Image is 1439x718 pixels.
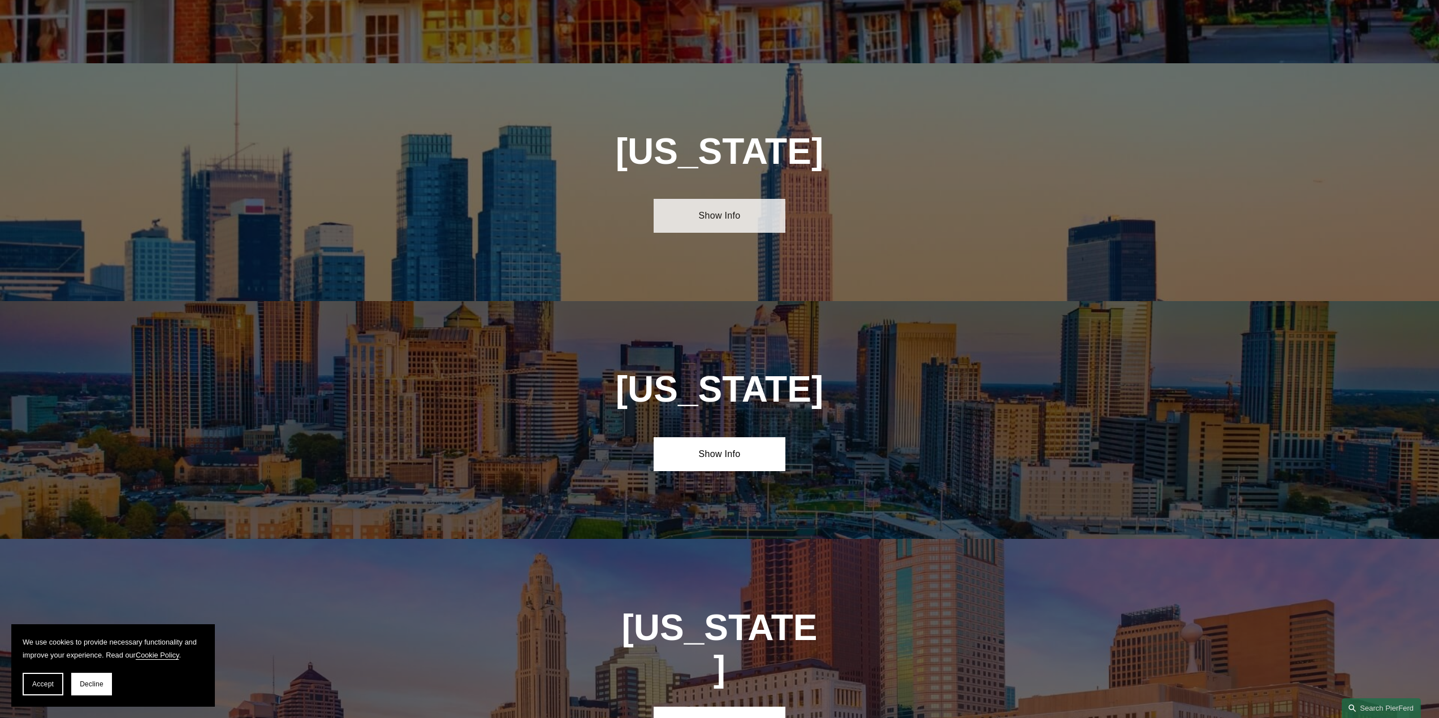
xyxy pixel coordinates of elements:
p: We use cookies to provide necessary functionality and improve your experience. Read our . [23,636,204,662]
a: Show Info [654,437,785,471]
a: Search this site [1342,698,1421,718]
a: Cookie Policy [136,651,179,659]
h1: [US_STATE] [555,131,884,172]
span: Decline [80,680,103,688]
section: Cookie banner [11,624,215,707]
a: Show Info [654,199,785,233]
h1: [US_STATE] [555,369,884,410]
button: Accept [23,673,63,695]
h1: [US_STATE] [621,607,819,690]
span: Accept [32,680,54,688]
button: Decline [71,673,112,695]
